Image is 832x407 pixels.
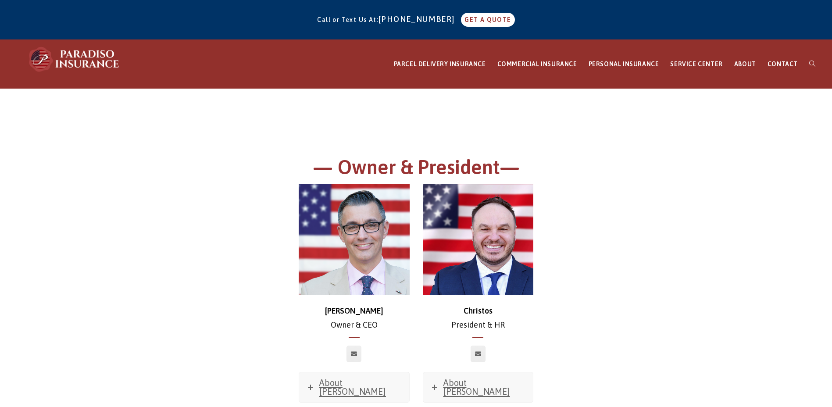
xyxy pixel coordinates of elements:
span: Call or Text Us At: [317,16,379,23]
a: [PHONE_NUMBER] [379,14,459,24]
span: PARCEL DELIVERY INSURANCE [394,61,486,68]
a: COMMERCIAL INSURANCE [492,40,583,89]
span: PERSONAL INSURANCE [589,61,659,68]
p: President & HR [423,304,534,332]
strong: Christos [464,306,493,315]
a: GET A QUOTE [461,13,514,27]
span: COMMERCIAL INSURANCE [497,61,577,68]
img: chris-500x500 (1) [299,184,410,295]
img: Paradiso Insurance [26,46,123,72]
a: SERVICE CENTER [664,40,728,89]
h1: — Owner & President— [175,154,657,185]
a: PARCEL DELIVERY INSURANCE [388,40,492,89]
a: ABOUT [728,40,762,89]
strong: [PERSON_NAME] [325,306,383,315]
a: CONTACT [762,40,803,89]
a: PERSONAL INSURANCE [583,40,665,89]
span: About [PERSON_NAME] [443,378,510,396]
a: About [PERSON_NAME] [423,372,533,402]
span: ABOUT [734,61,756,68]
span: SERVICE CENTER [670,61,722,68]
span: About [PERSON_NAME] [319,378,386,396]
a: About [PERSON_NAME] [299,372,409,402]
span: CONTACT [768,61,798,68]
img: Christos_500x500 [423,184,534,295]
p: Owner & CEO [299,304,410,332]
